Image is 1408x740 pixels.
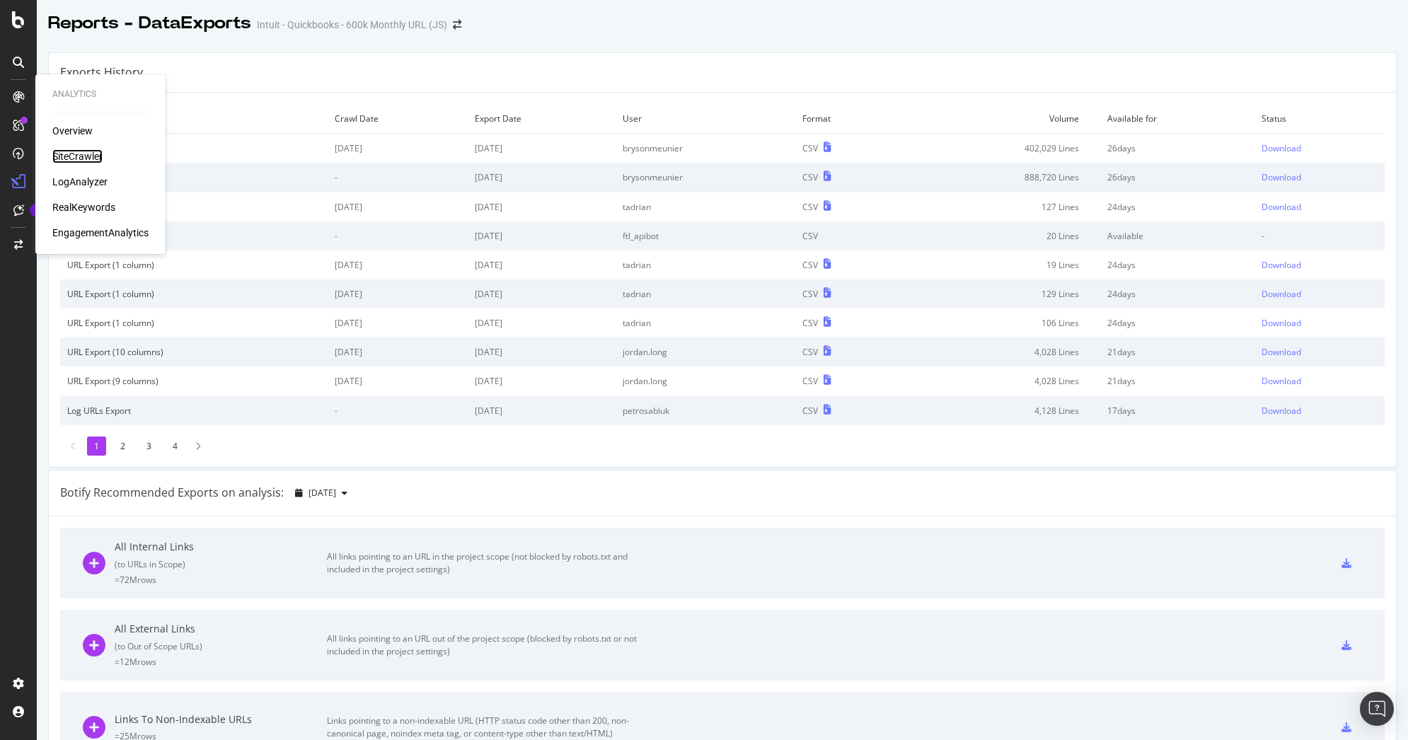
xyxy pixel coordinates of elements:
td: 19 Lines [900,250,1100,279]
td: 24 days [1100,250,1254,279]
a: RealKeywords [52,200,115,214]
td: [DATE] [468,308,615,337]
td: jordan.long [616,366,795,395]
div: Intuit - Quickbooks - 600k Monthly URL (JS) [257,18,447,32]
div: LogAnalyzer [52,175,108,189]
div: CSV [802,405,818,417]
td: Status [1254,104,1385,134]
div: Open Intercom Messenger [1360,692,1394,726]
td: [DATE] [468,337,615,366]
div: ( to Out of Scope URLs ) [115,640,327,652]
div: Download [1262,259,1301,271]
div: Export [67,230,321,242]
a: Download [1262,201,1378,213]
td: 24 days [1100,192,1254,221]
div: Download [1262,288,1301,300]
td: tadrian [616,308,795,337]
td: [DATE] [328,134,468,163]
div: = 12M rows [115,656,327,668]
td: [DATE] [328,337,468,366]
div: Download [1262,346,1301,358]
div: Download [1262,171,1301,183]
button: [DATE] [289,482,353,504]
div: URL Export (1 column) [67,259,321,271]
div: csv-export [1341,722,1351,732]
a: Download [1262,171,1378,183]
td: [DATE] [468,163,615,192]
span: 2025 Sep. 12th [308,487,336,499]
div: Available [1107,230,1247,242]
td: [DATE] [468,279,615,308]
div: URL Export (9 columns) [67,375,321,387]
div: URL Export (1 column) [67,288,321,300]
td: [DATE] [328,308,468,337]
a: Download [1262,142,1378,154]
a: Overview [52,124,93,138]
div: All links pointing to an URL in the project scope (not blocked by robots.txt and included in the ... [327,550,645,576]
li: 2 [113,437,132,456]
td: Export Date [468,104,615,134]
div: Botify Recommended Exports on analysis: [60,485,284,501]
div: Log URLs Export [67,405,321,417]
td: 17 days [1100,396,1254,425]
td: 106 Lines [900,308,1100,337]
div: All External Links [115,622,327,636]
td: 4,028 Lines [900,366,1100,395]
li: 1 [87,437,106,456]
td: tadrian [616,192,795,221]
div: arrow-right-arrow-left [453,20,461,30]
td: [DATE] [468,134,615,163]
div: CSV [802,259,818,271]
div: CSV [802,201,818,213]
td: - [328,221,468,250]
td: - [1254,221,1385,250]
td: petrosabluk [616,396,795,425]
td: 4,128 Lines [900,396,1100,425]
td: [DATE] [468,366,615,395]
div: Download [1262,201,1301,213]
a: EngagementAnalytics [52,226,149,240]
td: brysonmeunier [616,163,795,192]
a: Download [1262,259,1378,271]
td: User [616,104,795,134]
div: Log URLs Export [67,171,321,183]
td: ftl_apibot [616,221,795,250]
li: 4 [166,437,185,456]
td: [DATE] [328,366,468,395]
div: All Internal Links [115,540,327,554]
td: 129 Lines [900,279,1100,308]
div: All links pointing to an URL out of the project scope (blocked by robots.txt or not included in t... [327,632,645,658]
a: Download [1262,346,1378,358]
td: brysonmeunier [616,134,795,163]
td: 4,028 Lines [900,337,1100,366]
td: [DATE] [468,221,615,250]
li: 3 [139,437,158,456]
div: Download [1262,142,1301,154]
div: Download [1262,405,1301,417]
div: SiteCrawler [52,149,103,163]
div: URL Export (10 columns) [67,346,321,358]
td: tadrian [616,250,795,279]
div: URL Export (3 columns) [67,142,321,154]
td: [DATE] [328,279,468,308]
div: Links To Non-Indexable URLs [115,712,327,727]
div: Links pointing to a non-indexable URL (HTTP status code other than 200, non-canonical page, noind... [327,715,645,740]
a: Download [1262,317,1378,329]
td: Volume [900,104,1100,134]
div: CSV [802,142,818,154]
div: Download [1262,317,1301,329]
td: [DATE] [328,192,468,221]
td: [DATE] [468,192,615,221]
td: 24 days [1100,279,1254,308]
td: 24 days [1100,308,1254,337]
td: Available for [1100,104,1254,134]
td: Format [795,104,900,134]
td: Crawl Date [328,104,468,134]
a: Download [1262,288,1378,300]
div: csv-export [1341,640,1351,650]
div: Download [1262,375,1301,387]
div: ( to URLs in Scope ) [115,558,327,570]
